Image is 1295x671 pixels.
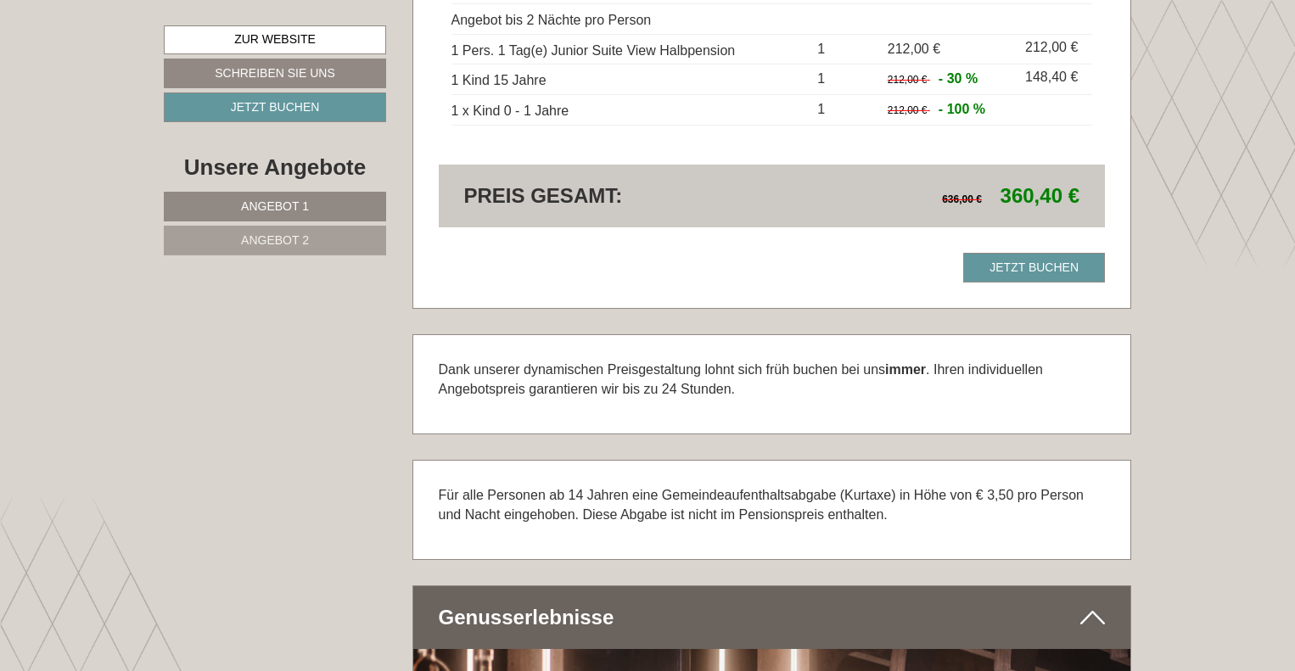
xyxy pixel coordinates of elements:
td: 1 x Kind 0 - 1 Jahre [451,95,811,126]
td: 212,00 € [1018,34,1092,64]
span: 212,00 € [888,42,940,56]
span: 212,00 € [888,104,928,116]
td: Angebot bis 2 Nächte pro Person [451,3,811,34]
td: 1 [810,64,880,95]
span: 212,00 € [888,74,928,86]
a: Schreiben Sie uns [164,59,386,88]
strong: immer [885,362,926,377]
a: Jetzt buchen [963,253,1105,282]
td: 1 [810,95,880,126]
span: 360,40 € [1001,184,1079,207]
td: 1 Kind 15 Jahre [451,64,811,95]
span: Angebot 1 [241,199,309,213]
div: Preis gesamt: [451,182,772,210]
span: - 100 % [939,102,985,116]
div: Genuss­erlebnisse [413,586,1131,649]
a: Zur Website [164,25,386,54]
span: Angebot 2 [241,233,309,247]
span: - 30 % [939,71,978,86]
p: Für alle Personen ab 14 Jahren eine Gemeindeaufenthaltsabgabe (Kurtaxe) in Höhe von € 3,50 pro Pe... [439,486,1106,525]
p: Dank unserer dynamischen Preisgestaltung lohnt sich früh buchen bei uns . Ihren individuellen Ang... [439,361,1106,400]
span: 636,00 € [942,193,982,205]
a: Jetzt buchen [164,92,386,122]
div: Unsere Angebote [164,152,386,183]
td: 1 Pers. 1 Tag(e) Junior Suite View Halbpension [451,34,811,64]
td: 148,40 € [1018,64,1092,95]
td: 1 [810,34,880,64]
